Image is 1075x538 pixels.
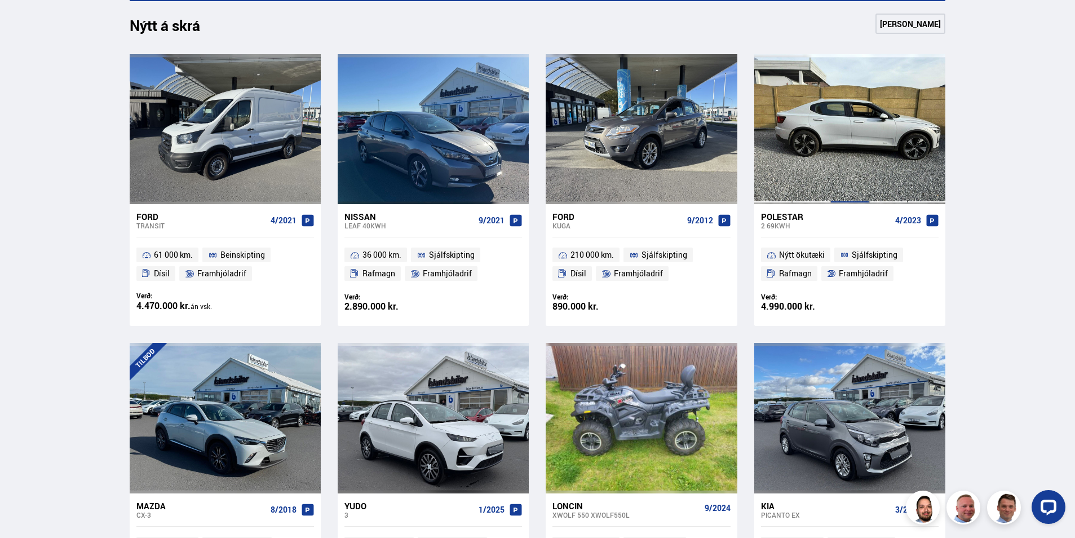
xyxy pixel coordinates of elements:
[895,505,921,514] span: 3/2023
[552,293,642,301] div: Verð:
[344,511,474,519] div: 3
[344,501,474,511] div: YUDO
[136,222,266,230] div: Transit
[136,501,266,511] div: Mazda
[136,292,225,300] div: Verð:
[761,293,850,301] div: Verð:
[546,204,737,326] a: Ford Kuga 9/2012 210 000 km. Sjálfskipting Dísil Framhjóladrif Verð: 890.000 kr.
[154,248,193,262] span: 61 000 km.
[479,216,505,225] span: 9/2021
[895,216,921,225] span: 4/2023
[754,204,945,326] a: Polestar 2 69KWH 4/2023 Nýtt ökutæki Sjálfskipting Rafmagn Framhjóladrif Verð: 4.990.000 kr.
[761,302,850,311] div: 4.990.000 kr.
[271,505,297,514] span: 8/2018
[136,301,225,311] div: 4.470.000 kr.
[344,302,433,311] div: 2.890.000 kr.
[989,492,1023,526] img: FbJEzSuNWCJXmdc-.webp
[552,222,682,230] div: Kuga
[423,267,472,280] span: Framhjóladrif
[552,211,682,222] div: Ford
[271,216,297,225] span: 4/2021
[429,248,475,262] span: Sjálfskipting
[1023,486,1070,533] iframe: LiveChat chat widget
[570,267,586,280] span: Dísil
[642,248,687,262] span: Sjálfskipting
[136,211,266,222] div: Ford
[479,505,505,514] span: 1/2025
[197,267,246,280] span: Framhjóladrif
[552,511,700,519] div: Xwolf 550 XWOLF550L
[705,504,731,513] span: 9/2024
[908,492,941,526] img: nhp88E3Fdnt1Opn2.png
[779,248,825,262] span: Nýtt ökutæki
[130,204,321,326] a: Ford Transit 4/2021 61 000 km. Beinskipting Dísil Framhjóladrif Verð: 4.470.000 kr.án vsk.
[362,267,395,280] span: Rafmagn
[130,17,220,41] h1: Nýtt á skrá
[338,204,529,326] a: Nissan Leaf 40KWH 9/2021 36 000 km. Sjálfskipting Rafmagn Framhjóladrif Verð: 2.890.000 kr.
[761,511,891,519] div: Picanto EX
[552,302,642,311] div: 890.000 kr.
[948,492,982,526] img: siFngHWaQ9KaOqBr.png
[191,302,212,311] span: án vsk.
[552,501,700,511] div: Loncin
[362,248,401,262] span: 36 000 km.
[875,14,945,34] a: [PERSON_NAME]
[852,248,897,262] span: Sjálfskipting
[154,267,170,280] span: Dísil
[220,248,265,262] span: Beinskipting
[687,216,713,225] span: 9/2012
[570,248,614,262] span: 210 000 km.
[839,267,888,280] span: Framhjóladrif
[761,501,891,511] div: Kia
[136,511,266,519] div: CX-3
[761,211,891,222] div: Polestar
[344,211,474,222] div: Nissan
[614,267,663,280] span: Framhjóladrif
[344,222,474,230] div: Leaf 40KWH
[779,267,812,280] span: Rafmagn
[761,222,891,230] div: 2 69KWH
[344,293,433,301] div: Verð:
